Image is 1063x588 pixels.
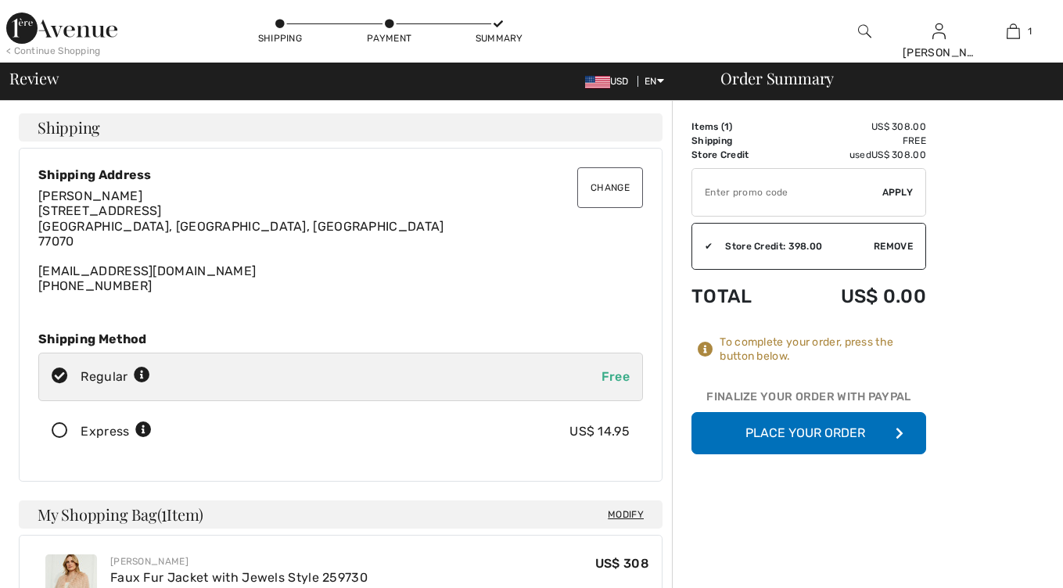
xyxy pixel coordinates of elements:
img: 1ère Avenue [6,13,117,44]
span: EN [645,76,664,87]
span: US$ 308 [595,556,649,571]
span: 1 [161,503,167,523]
span: US$ 308.00 [871,149,926,160]
div: Regular [81,367,150,386]
span: [PERSON_NAME] [38,188,142,203]
span: ( Item) [157,504,203,525]
a: 1 [977,22,1050,41]
div: Shipping [257,31,303,45]
span: Modify [608,507,644,522]
td: Shipping [691,134,788,148]
div: Shipping Method [38,332,643,346]
td: US$ 0.00 [788,270,926,323]
span: Apply [882,185,914,199]
span: 1 [724,121,729,132]
span: USD [585,76,635,87]
div: Payment [366,31,413,45]
div: < Continue Shopping [6,44,101,58]
span: Remove [874,239,913,253]
img: US Dollar [585,76,610,88]
div: Summary [476,31,523,45]
div: [PERSON_NAME] [110,554,368,568]
span: [STREET_ADDRESS] [GEOGRAPHIC_DATA], [GEOGRAPHIC_DATA], [GEOGRAPHIC_DATA] 77070 [38,203,444,248]
img: search the website [858,22,871,41]
img: My Bag [1007,22,1020,41]
td: Store Credit [691,148,788,162]
div: Shipping Address [38,167,643,182]
div: [EMAIL_ADDRESS][DOMAIN_NAME] [PHONE_NUMBER] [38,188,643,293]
div: [PERSON_NAME] [903,45,975,61]
div: Finalize Your Order with PayPal [691,389,926,412]
td: Items ( ) [691,120,788,134]
div: Store Credit: 398.00 [713,239,874,253]
td: used [788,148,926,162]
button: Change [577,167,643,208]
div: Order Summary [702,70,1054,86]
td: Total [691,270,788,323]
div: ✔ [692,239,713,253]
span: Free [602,369,630,384]
img: My Info [932,22,946,41]
a: Faux Fur Jacket with Jewels Style 259730 [110,570,368,585]
div: Express [81,422,152,441]
button: Place Your Order [691,412,926,454]
td: Free [788,134,926,148]
h4: My Shopping Bag [19,500,663,529]
a: Sign In [932,23,946,38]
input: Promo code [692,169,882,216]
span: Shipping [38,120,100,135]
div: US$ 14.95 [569,422,630,441]
span: Review [9,70,59,86]
div: To complete your order, press the button below. [720,335,926,364]
td: US$ 308.00 [788,120,926,134]
span: 1 [1028,24,1032,38]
